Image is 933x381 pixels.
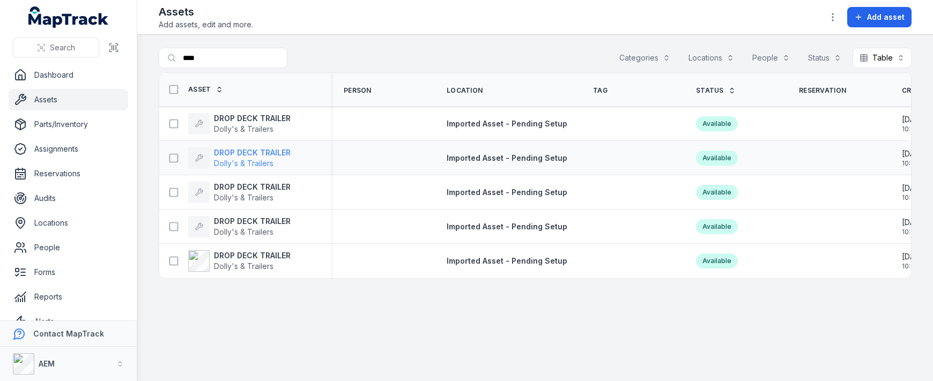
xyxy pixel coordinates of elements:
a: Assignments [9,138,128,160]
span: Dolly's & Trailers [214,227,273,236]
a: Imported Asset - Pending Setup [447,187,567,198]
span: [DATE] [902,114,930,125]
span: Imported Asset - Pending Setup [447,222,567,231]
div: Available [696,219,738,234]
a: Imported Asset - Pending Setup [447,118,567,129]
h2: Assets [159,4,253,19]
span: Dolly's & Trailers [214,193,273,202]
strong: Contact MapTrack [33,329,104,338]
span: 10:08 am [902,262,930,271]
a: Dashboard [9,64,128,86]
time: 20/08/2025, 10:08:45 am [902,251,930,271]
span: 10:08 am [902,159,930,168]
span: Reservation [799,86,846,95]
strong: DROP DECK TRAILER [214,147,291,158]
a: DROP DECK TRAILERDolly's & Trailers [188,147,291,169]
div: Available [696,151,738,166]
span: Asset [188,85,211,94]
strong: DROP DECK TRAILER [214,216,291,227]
a: Parts/Inventory [9,114,128,135]
time: 20/08/2025, 10:08:45 am [902,148,930,168]
span: Imported Asset - Pending Setup [447,119,567,128]
span: Dolly's & Trailers [214,124,273,133]
a: Reservations [9,163,128,184]
span: Tag [593,86,608,95]
strong: DROP DECK TRAILER [214,250,291,261]
span: Add assets, edit and more. [159,19,253,30]
span: Imported Asset - Pending Setup [447,153,567,162]
span: 10:08 am [902,193,930,202]
button: Search [13,38,99,58]
span: Location [447,86,483,95]
button: Status [801,48,848,68]
button: Table [853,48,912,68]
a: Locations [9,212,128,234]
button: Add asset [847,7,912,27]
div: Available [696,116,738,131]
a: Asset [188,85,223,94]
a: Status [696,86,736,95]
strong: DROP DECK TRAILER [214,113,291,124]
strong: DROP DECK TRAILER [214,182,291,192]
span: Dolly's & Trailers [214,262,273,271]
span: [DATE] [902,251,930,262]
a: DROP DECK TRAILERDolly's & Trailers [188,113,291,135]
a: Reports [9,286,128,308]
a: DROP DECK TRAILERDolly's & Trailers [188,182,291,203]
time: 20/08/2025, 10:08:45 am [902,217,930,236]
a: MapTrack [28,6,109,28]
span: [DATE] [902,217,930,228]
button: Categories [612,48,677,68]
span: Person [344,86,372,95]
time: 20/08/2025, 10:08:45 am [902,114,930,133]
a: Assets [9,89,128,110]
span: [DATE] [902,183,930,193]
div: Available [696,253,738,268]
a: Audits [9,188,128,209]
span: Add asset [867,12,905,23]
button: People [745,48,797,68]
a: DROP DECK TRAILERDolly's & Trailers [188,250,291,272]
a: DROP DECK TRAILERDolly's & Trailers [188,216,291,237]
span: Status [696,86,724,95]
a: Forms [9,262,128,283]
span: 10:08 am [902,125,930,133]
span: 10:08 am [902,228,930,236]
span: Dolly's & Trailers [214,159,273,168]
span: Imported Asset - Pending Setup [447,188,567,197]
button: Locations [682,48,741,68]
span: [DATE] [902,148,930,159]
strong: AEM [39,359,55,368]
a: People [9,237,128,258]
a: Imported Asset - Pending Setup [447,221,567,232]
a: Imported Asset - Pending Setup [447,256,567,266]
span: Search [50,42,75,53]
time: 20/08/2025, 10:08:45 am [902,183,930,202]
a: Alerts [9,311,128,332]
div: Available [696,185,738,200]
a: Imported Asset - Pending Setup [447,153,567,163]
span: Imported Asset - Pending Setup [447,256,567,265]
